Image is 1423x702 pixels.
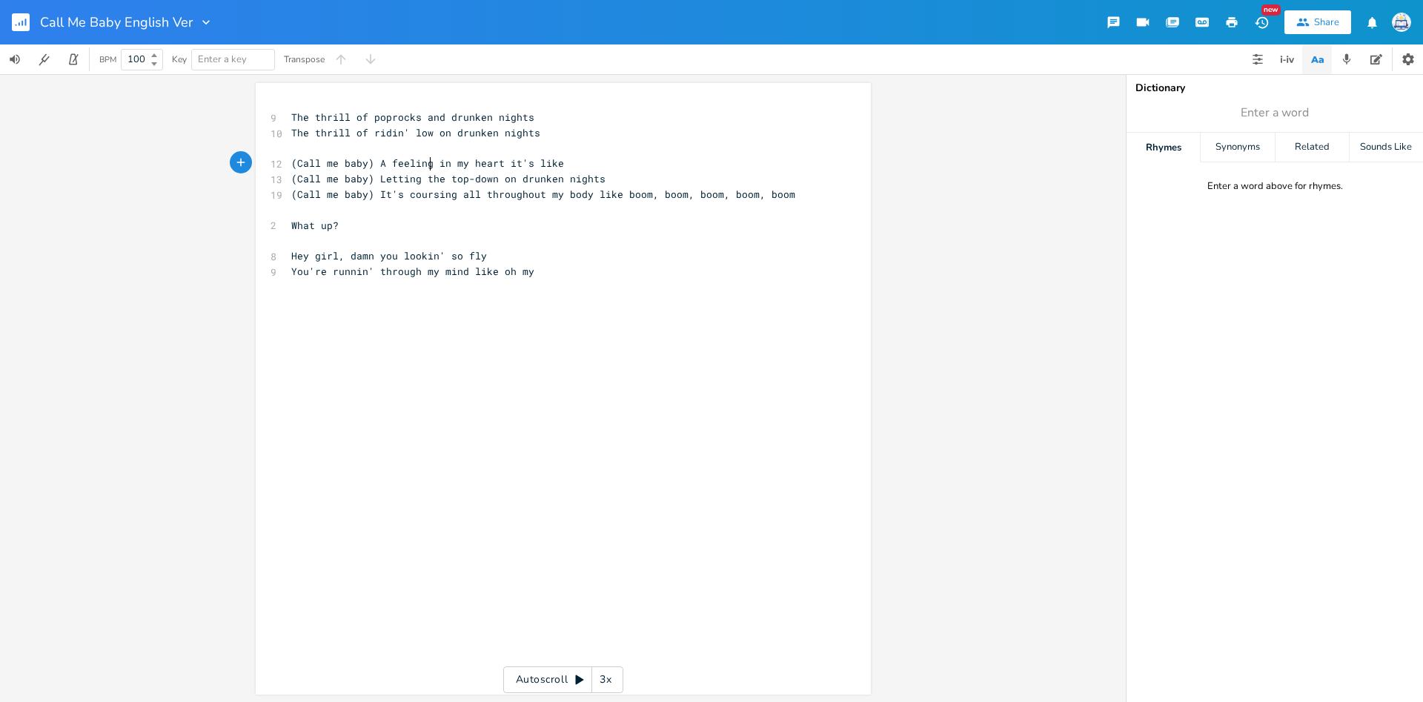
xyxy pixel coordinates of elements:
div: BPM [99,56,116,64]
span: (Call me baby) A feeling in my heart it's like [291,156,564,170]
span: You're runnin' through my mind like oh my [291,265,534,278]
span: (Call me baby) Letting the top-down on drunken nights [291,172,606,185]
div: Dictionary [1135,83,1414,93]
div: Transpose [284,55,325,64]
div: Autoscroll [503,666,623,693]
span: Call Me Baby English Ver [40,16,193,29]
div: Sounds Like [1350,133,1423,162]
span: Hey girl, damn you lookin' so fly [291,249,487,262]
span: (Call me baby) It's coursing all throughout my body like boom, boom, boom, boom, boom [291,188,795,201]
span: What up? [291,219,339,232]
button: New [1247,9,1276,36]
div: Rhymes [1127,133,1200,162]
button: Share [1284,10,1351,34]
img: Sign In [1392,13,1411,32]
div: Key [172,55,187,64]
div: New [1261,4,1281,16]
span: The thrill of poprocks and drunken nights [291,110,534,124]
span: Enter a word [1241,105,1309,122]
div: Enter a word above for rhymes. [1207,180,1343,193]
div: Related [1276,133,1349,162]
div: Share [1314,16,1339,29]
div: Synonyms [1201,133,1274,162]
span: The thrill of ridin' low on drunken nights [291,126,540,139]
span: Enter a key [198,53,247,66]
div: 3x [592,666,619,693]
